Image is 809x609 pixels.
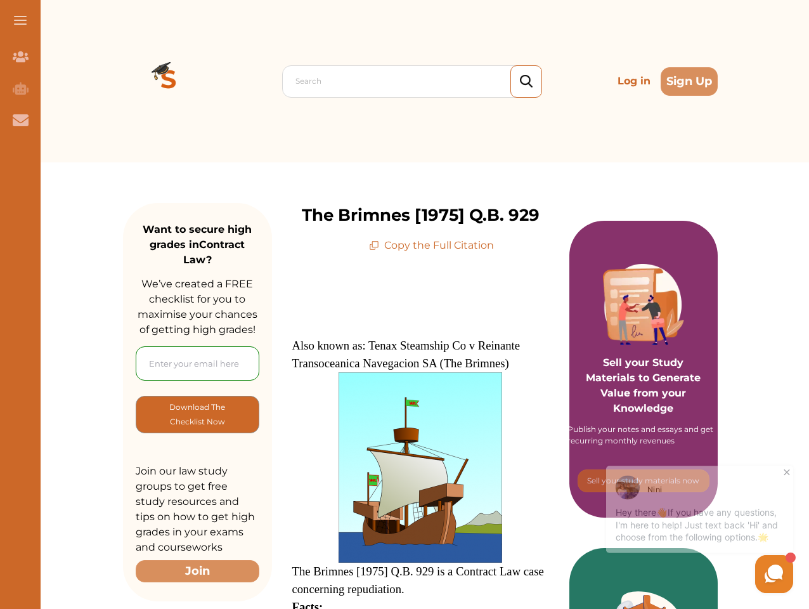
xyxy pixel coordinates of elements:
[162,400,233,429] p: Download The Checklist Now
[136,396,259,433] button: [object Object]
[136,560,259,582] button: Join
[505,459,796,596] iframe: HelpCrunch
[302,203,540,228] p: The Brimnes [1975] Q.B. 929
[123,36,214,127] img: Logo
[612,69,656,94] p: Log in
[138,278,257,336] span: We’ve created a FREE checklist for you to maximise your chances of getting high grades!
[520,75,533,88] img: search_icon
[661,67,718,96] button: Sign Up
[292,565,544,596] span: The Brimnes [1975] Q.B. 929 is a Contract Law case concerning repudiation.
[567,424,720,447] div: Publish your notes and essays and get recurring monthly revenues
[603,264,684,345] img: Purple card image
[143,223,252,266] strong: Want to secure high grades in Contract Law ?
[136,464,259,555] p: Join our law study groups to get free study resources and tips on how to get high grades in your ...
[292,339,521,370] span: Also known as: Tenax Steamship Co v Reinante Transoceanica Navegacion SA (The Brimnes)
[339,372,502,563] img: ship-409553_640-258x300.png
[369,238,494,253] p: Copy the Full Citation
[582,320,706,416] p: Sell your Study Materials to Generate Value from your Knowledge
[136,346,259,381] input: Enter your email here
